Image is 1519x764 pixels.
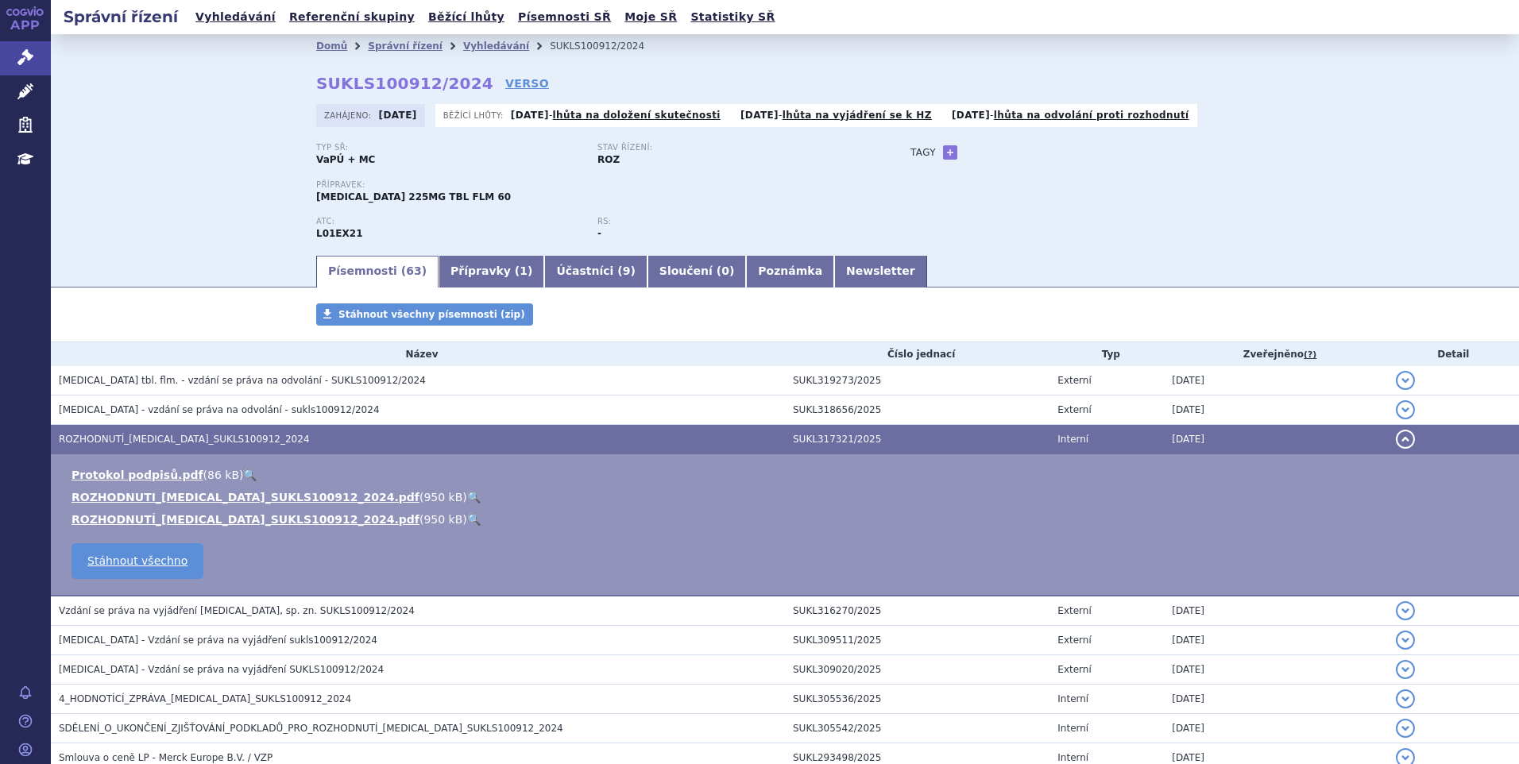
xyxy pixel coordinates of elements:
[597,154,620,165] strong: ROZ
[597,143,863,152] p: Stav řízení:
[1164,685,1387,714] td: [DATE]
[740,110,779,121] strong: [DATE]
[423,513,462,526] span: 950 kB
[1396,371,1415,390] button: detail
[785,596,1049,626] td: SUKL316270/2025
[834,256,927,287] a: Newsletter
[1396,719,1415,738] button: detail
[553,110,721,121] a: lhůta na doložení skutečnosti
[467,513,481,526] a: 🔍
[746,256,834,287] a: Poznámka
[59,605,415,616] span: Vzdání se práva na vyjádření TEPMETKO, sp. zn. SUKLS100912/2024
[721,264,729,277] span: 0
[1057,434,1088,445] span: Interní
[513,6,616,28] a: Písemnosti SŘ
[59,693,351,704] span: 4_HODNOTÍCÍ_ZPRÁVA_TEPMETKO_SUKLS100912_2024
[1057,664,1091,675] span: Externí
[1164,655,1387,685] td: [DATE]
[316,41,347,52] a: Domů
[379,110,417,121] strong: [DATE]
[1057,375,1091,386] span: Externí
[1164,714,1387,743] td: [DATE]
[316,74,493,93] strong: SUKLS100912/2024
[597,217,863,226] p: RS:
[59,723,563,734] span: SDĚLENÍ_O_UKONČENÍ_ZJIŠŤOVÁNÍ_PODKLADŮ_PRO_ROZHODNUTÍ_TEPMETKO_SUKLS100912_2024
[623,264,631,277] span: 9
[1057,635,1091,646] span: Externí
[1057,605,1091,616] span: Externí
[1057,693,1088,704] span: Interní
[51,6,191,28] h2: Správní řízení
[316,180,879,190] p: Přípravek:
[191,6,280,28] a: Vyhledávání
[423,491,462,504] span: 950 kB
[785,685,1049,714] td: SUKL305536/2025
[1396,430,1415,449] button: detail
[1164,366,1387,396] td: [DATE]
[284,6,419,28] a: Referenční skupiny
[59,375,426,386] span: TEPMETKO tbl. flm. - vzdání se práva na odvolání - SUKLS100912/2024
[544,256,647,287] a: Účastníci (9)
[952,109,1189,122] p: -
[72,513,419,526] a: ROZHODNUTÍ_[MEDICAL_DATA]_SUKLS100912_2024.pdf
[463,41,529,52] a: Vyhledávání
[207,469,239,481] span: 86 kB
[316,154,375,165] strong: VaPÚ + MC
[1164,596,1387,626] td: [DATE]
[72,467,1503,483] li: ( )
[505,75,549,91] a: VERSO
[686,6,779,28] a: Statistiky SŘ
[406,264,421,277] span: 63
[51,342,785,366] th: Název
[785,425,1049,454] td: SUKL317321/2025
[59,664,384,675] span: TEPMETKO - Vzdání se práva na vyjádření SUKLS100912/2024
[1396,601,1415,620] button: detail
[1396,400,1415,419] button: detail
[1396,689,1415,708] button: detail
[443,109,507,122] span: Běžící lhůty:
[647,256,746,287] a: Sloučení (0)
[597,228,601,239] strong: -
[943,145,957,160] a: +
[952,110,990,121] strong: [DATE]
[324,109,374,122] span: Zahájeno:
[59,752,272,763] span: Smlouva o ceně LP - Merck Europe B.V. / VZP
[520,264,528,277] span: 1
[910,143,936,162] h3: Tagy
[316,217,582,226] p: ATC:
[59,404,380,415] span: TEPMETKO - vzdání se práva na odvolání - sukls100912/2024
[1164,342,1387,366] th: Zveřejněno
[1057,404,1091,415] span: Externí
[511,109,721,122] p: -
[783,110,932,121] a: lhůta na vyjádření se k HZ
[72,511,1503,527] li: ( )
[1388,342,1519,366] th: Detail
[467,491,481,504] a: 🔍
[1164,396,1387,425] td: [DATE]
[1164,425,1387,454] td: [DATE]
[316,303,533,326] a: Stáhnout všechny písemnosti (zip)
[785,626,1049,655] td: SUKL309511/2025
[368,41,443,52] a: Správní řízení
[59,635,377,646] span: TEPMETKO - Vzdání se práva na vyjádření sukls100912/2024
[1164,626,1387,655] td: [DATE]
[1396,660,1415,679] button: detail
[423,6,509,28] a: Běžící lhůty
[439,256,544,287] a: Přípravky (1)
[72,489,1503,505] li: ( )
[785,655,1049,685] td: SUKL309020/2025
[740,109,932,122] p: -
[785,714,1049,743] td: SUKL305542/2025
[338,309,525,320] span: Stáhnout všechny písemnosti (zip)
[550,34,665,58] li: SUKLS100912/2024
[1049,342,1164,366] th: Typ
[785,366,1049,396] td: SUKL319273/2025
[316,143,582,152] p: Typ SŘ:
[316,228,363,239] strong: TEPOTINIB
[994,110,1189,121] a: lhůta na odvolání proti rozhodnutí
[59,434,310,445] span: ROZHODNUTÍ_TEPMETKO_SUKLS100912_2024
[620,6,682,28] a: Moje SŘ
[72,543,203,579] a: Stáhnout všechno
[243,469,257,481] a: 🔍
[1057,752,1088,763] span: Interní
